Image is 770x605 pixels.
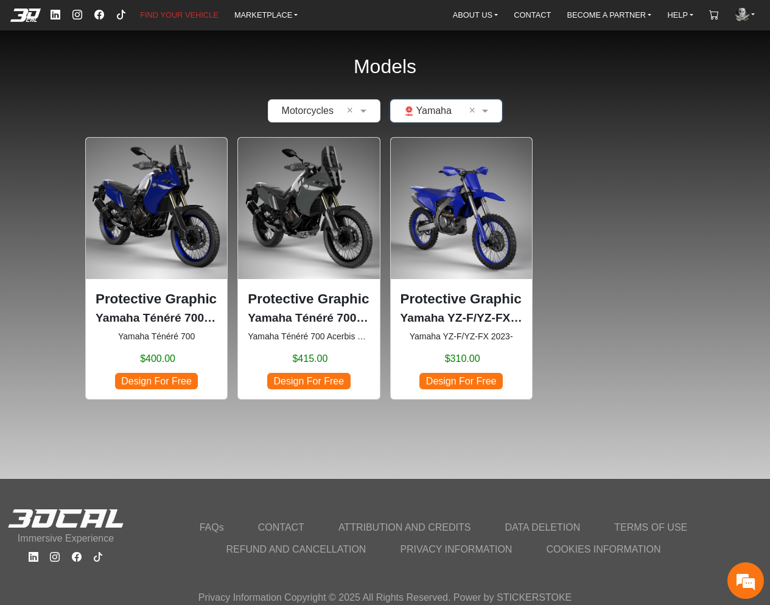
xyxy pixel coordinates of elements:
[393,539,519,561] a: PRIVACY INFORMATION
[248,310,369,327] p: Yamaha Ténéré 700 Acerbis Tank 6.1 Gl (2019-2024)
[7,531,124,546] p: Immersive Experience
[267,373,350,389] span: Design For Free
[401,310,522,327] p: Yamaha YZ-F/YZ-FX (2023-)
[96,310,217,327] p: Yamaha Ténéré 700 (2019-2024)
[248,330,369,343] small: Yamaha Ténéré 700 Acerbis Tank 6.1 Gl
[390,137,533,400] div: Yamaha YZ-F/YZ-FX 2023-
[347,104,357,118] span: Clean Field
[82,64,223,80] div: Chat with us now
[562,6,656,24] a: BECOME A PARTNER
[292,352,327,366] span: $415.00
[469,104,479,118] span: Clean Field
[391,138,532,279] img: YZ-F/YZ-FXnull2023-
[448,6,503,24] a: ABOUT US
[96,330,217,343] small: Yamaha Ténéré 700
[354,39,416,94] h2: Models
[200,6,229,35] div: Minimize live chat window
[13,63,32,81] div: Navigation go back
[237,137,380,400] div: Yamaha Ténéré 700 Acerbis Tank 6.1 Gl
[71,143,168,259] span: We're online!
[135,6,223,24] a: FIND YOUR VEHICLE
[419,373,502,389] span: Design For Free
[229,6,303,24] a: MARKETPLACE
[82,360,157,398] div: FAQs
[198,590,572,605] p: Privacy Information Copyright © 2025 All Rights Reserved. Power by STICKERSTOKE
[156,360,232,398] div: Articles
[401,289,522,310] p: Protective Graphic Kit
[85,137,228,400] div: Yamaha Ténéré 700
[115,373,198,389] span: Design For Free
[238,138,379,279] img: Ténéré 700 Acerbis Tank 6.1 Gl2019-2024
[663,6,699,24] a: HELP
[445,352,480,366] span: $310.00
[86,138,227,279] img: Ténéré 700null2019-2024
[401,330,522,343] small: Yamaha YZ-F/YZ-FX 2023-
[192,517,231,539] a: FAQs
[6,317,232,360] textarea: Type your message and hit 'Enter'
[331,517,478,539] a: ATTRIBUTION AND CREDITS
[219,539,373,561] a: REFUND AND CANCELLATION
[96,289,217,310] p: Protective Graphic Kit
[251,517,312,539] a: CONTACT
[509,6,556,24] a: CONTACT
[607,517,695,539] a: TERMS OF USE
[539,539,668,561] a: COOKIES INFORMATION
[248,289,369,310] p: Protective Graphic Kit
[140,352,175,366] span: $400.00
[497,517,587,539] a: DATA DELETION
[6,381,82,390] span: Conversation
